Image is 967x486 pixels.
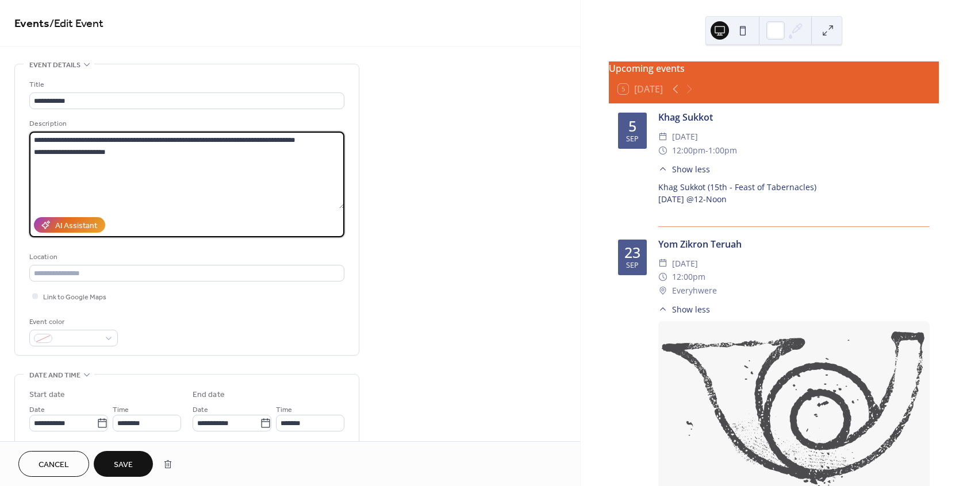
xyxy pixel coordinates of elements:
button: Save [94,451,153,477]
button: ​Show less [658,163,710,175]
div: Location [29,251,342,263]
span: / Edit Event [49,13,103,35]
span: Link to Google Maps [43,291,106,303]
span: 12:00pm [672,144,705,157]
div: ​ [658,257,667,271]
div: Event color [29,316,116,328]
span: Event details [29,59,80,71]
button: AI Assistant [34,217,105,233]
div: Start date [29,389,65,401]
span: [DATE] [672,130,698,144]
div: Description [29,118,342,130]
span: [DATE] [672,257,698,271]
a: Events [14,13,49,35]
span: Date [29,404,45,416]
div: 5 [628,119,636,133]
div: ​ [658,284,667,298]
span: Date and time [29,369,80,381]
div: Upcoming events [609,61,939,75]
div: Khag Sukkot [658,110,930,124]
span: Cancel [39,459,69,471]
div: ​ [658,130,667,144]
div: ​ [658,270,667,284]
span: Save [114,459,133,471]
div: ​ [658,163,667,175]
div: ​ [658,144,667,157]
span: Date [193,404,208,416]
span: Everyhwere [672,284,717,298]
div: 23 [624,245,640,260]
div: Khag Sukkot (15th - Feast of Tabernacles) [DATE] @12-Noon [658,181,930,217]
div: End date [193,389,225,401]
div: Yom Zikron Teruah [658,237,930,251]
button: ​Show less [658,303,710,315]
span: Time [113,404,129,416]
span: 1:00pm [708,144,737,157]
span: Time [276,404,292,416]
div: Sep [626,262,639,269]
div: Title [29,79,342,91]
div: Sep [626,136,639,143]
div: ​ [658,303,667,315]
div: AI Assistant [55,220,97,232]
span: - [705,144,708,157]
span: Show less [672,303,710,315]
span: 12:00pm [672,270,705,284]
button: Cancel [18,451,89,477]
span: Show less [672,163,710,175]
